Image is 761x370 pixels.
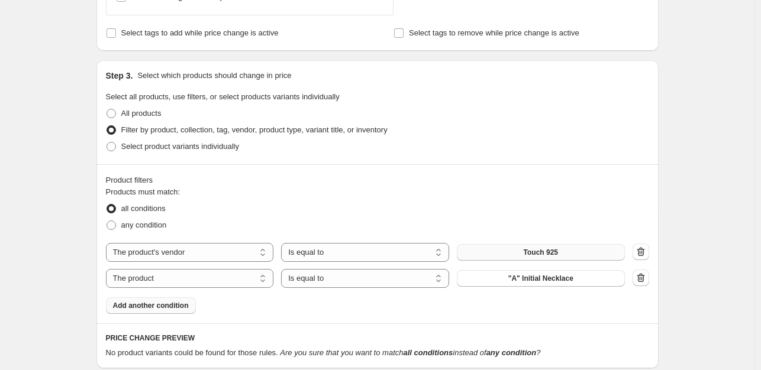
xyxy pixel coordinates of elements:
[121,204,166,213] span: all conditions
[121,125,388,134] span: Filter by product, collection, tag, vendor, product type, variant title, or inventory
[106,174,649,186] div: Product filters
[508,274,573,283] span: "A" Initial Necklace
[137,70,291,82] p: Select which products should change in price
[106,297,196,314] button: Add another condition
[486,348,537,357] b: any condition
[121,28,279,37] span: Select tags to add while price change is active
[403,348,453,357] b: all conditions
[457,270,625,287] button: "A" Initial Necklace
[457,244,625,261] button: Touch 925
[524,248,558,257] span: Touch 925
[106,348,278,357] span: No product variants could be found for those rules.
[106,92,340,101] span: Select all products, use filters, or select products variants individually
[409,28,579,37] span: Select tags to remove while price change is active
[280,348,540,357] i: Are you sure that you want to match instead of ?
[121,109,162,118] span: All products
[106,187,180,196] span: Products must match:
[106,70,133,82] h2: Step 3.
[121,142,239,151] span: Select product variants individually
[106,333,649,343] h6: PRICE CHANGE PREVIEW
[113,301,189,310] span: Add another condition
[121,220,167,229] span: any condition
